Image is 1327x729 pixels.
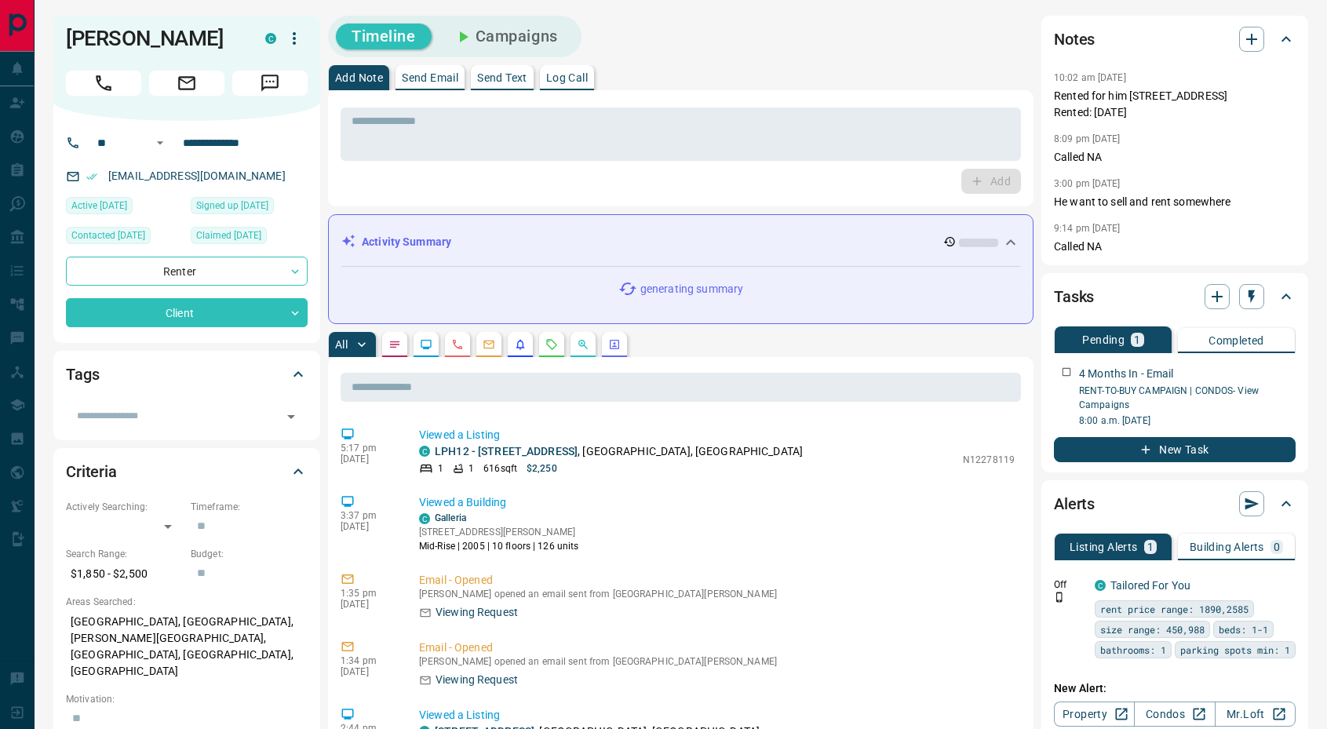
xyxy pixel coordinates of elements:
p: Budget: [191,547,308,561]
div: Client [66,298,308,327]
p: Actively Searching: [66,500,183,514]
p: 3:37 pm [341,510,396,521]
p: [DATE] [341,521,396,532]
p: Search Range: [66,547,183,561]
p: 5:17 pm [341,443,396,454]
p: 1:34 pm [341,655,396,666]
p: Listing Alerts [1070,541,1138,552]
div: Fri Aug 15 2025 [66,197,183,219]
a: Galleria [435,512,466,523]
p: $1,850 - $2,500 [66,561,183,587]
p: 10:02 am [DATE] [1054,72,1126,83]
a: [EMAIL_ADDRESS][DOMAIN_NAME] [108,169,286,182]
p: 1 [1134,334,1140,345]
svg: Agent Actions [608,338,621,351]
h2: Tags [66,362,99,387]
div: Activity Summary [341,228,1020,257]
p: New Alert: [1054,680,1296,697]
svg: Requests [545,338,558,351]
div: Renter [66,257,308,286]
button: Campaigns [438,24,574,49]
a: Property [1054,702,1135,727]
p: [STREET_ADDRESS][PERSON_NAME] [419,525,578,539]
p: [DATE] [341,454,396,465]
p: 9:14 pm [DATE] [1054,223,1121,234]
span: parking spots min: 1 [1180,642,1290,658]
button: New Task [1054,437,1296,462]
p: Viewed a Building [419,494,1015,511]
div: Notes [1054,20,1296,58]
p: He want to sell and rent somewhere [1054,194,1296,210]
p: Pending [1082,334,1125,345]
p: $2,250 [527,461,557,476]
span: beds: 1-1 [1219,621,1268,637]
span: Call [66,71,141,96]
p: Off [1054,578,1085,592]
p: 1 [438,461,443,476]
p: Motivation: [66,692,308,706]
h2: Criteria [66,459,117,484]
p: Building Alerts [1190,541,1264,552]
p: Send Text [477,72,527,83]
p: [PERSON_NAME] opened an email sent from [GEOGRAPHIC_DATA][PERSON_NAME] [419,589,1015,600]
p: Viewing Request [436,672,518,688]
p: generating summary [640,281,743,297]
p: 1 [1147,541,1154,552]
p: Email - Opened [419,640,1015,656]
div: Alerts [1054,485,1296,523]
h2: Tasks [1054,284,1094,309]
svg: Lead Browsing Activity [420,338,432,351]
span: Contacted [DATE] [71,228,145,243]
div: Criteria [66,453,308,490]
p: Send Email [402,72,458,83]
a: RENT-TO-BUY CAMPAIGN | CONDOS- View Campaigns [1079,385,1259,410]
span: Signed up [DATE] [196,198,268,213]
p: N12278119 [963,453,1015,467]
p: 4 Months In - Email [1079,366,1174,382]
p: Areas Searched: [66,595,308,609]
p: 8:00 a.m. [DATE] [1079,414,1296,428]
span: Claimed [DATE] [196,228,261,243]
h2: Notes [1054,27,1095,52]
div: Thu Feb 13 2025 [191,227,308,249]
div: Tasks [1054,278,1296,315]
p: Rented for him [STREET_ADDRESS] Rented: [DATE] [1054,88,1296,121]
div: condos.ca [419,513,430,524]
p: 0 [1274,541,1280,552]
a: LPH12 - [STREET_ADDRESS] [435,445,578,457]
span: Active [DATE] [71,198,127,213]
span: rent price range: 1890,2585 [1100,601,1249,617]
p: 616 sqft [483,461,517,476]
p: Activity Summary [362,234,451,250]
svg: Calls [451,338,464,351]
p: Completed [1209,335,1264,346]
p: 3:00 pm [DATE] [1054,178,1121,189]
p: Viewing Request [436,604,518,621]
p: [GEOGRAPHIC_DATA], [GEOGRAPHIC_DATA], [PERSON_NAME][GEOGRAPHIC_DATA], [GEOGRAPHIC_DATA], [GEOGRAP... [66,609,308,684]
p: 1:35 pm [341,588,396,599]
p: [DATE] [341,666,396,677]
h2: Alerts [1054,491,1095,516]
p: Email - Opened [419,572,1015,589]
span: Message [232,71,308,96]
button: Timeline [336,24,432,49]
div: Sun Jul 05 2020 [191,197,308,219]
p: , [GEOGRAPHIC_DATA], [GEOGRAPHIC_DATA] [435,443,803,460]
p: Add Note [335,72,383,83]
button: Open [280,406,302,428]
p: Viewed a Listing [419,707,1015,724]
p: 8:09 pm [DATE] [1054,133,1121,144]
span: Email [149,71,224,96]
button: Open [151,133,170,152]
p: [DATE] [341,599,396,610]
h1: [PERSON_NAME] [66,26,242,51]
p: Mid-Rise | 2005 | 10 floors | 126 units [419,539,578,553]
svg: Opportunities [577,338,589,351]
div: condos.ca [1095,580,1106,591]
a: Condos [1134,702,1215,727]
p: Viewed a Listing [419,427,1015,443]
span: size range: 450,988 [1100,621,1205,637]
svg: Notes [388,338,401,351]
svg: Email Verified [86,171,97,182]
svg: Listing Alerts [514,338,527,351]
